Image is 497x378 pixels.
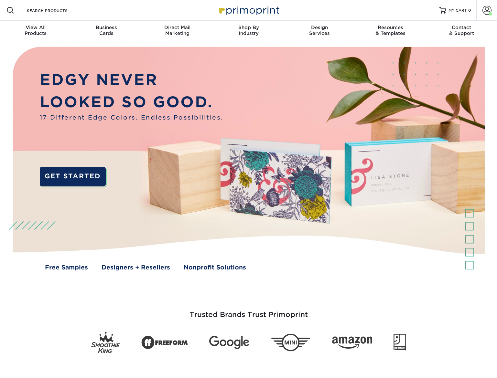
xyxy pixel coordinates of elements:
[448,8,467,13] span: MY CART
[40,167,106,186] a: GET STARTED
[142,25,213,36] div: Marketing
[71,21,142,41] a: BusinessCards
[40,113,223,122] span: 17 Different Edge Colors. Endless Possibilities.
[426,25,497,30] span: Contact
[40,68,223,91] p: EDGY NEVER
[332,337,372,349] img: Amazon
[26,6,89,14] input: SEARCH PRODUCTS.....
[142,21,213,41] a: Direct MailMarketing
[142,25,213,30] span: Direct Mail
[426,21,497,41] a: Contact& Support
[141,332,188,353] img: Freeform
[216,3,281,17] img: Primoprint
[209,336,249,349] img: Google
[468,8,471,13] span: 0
[71,25,142,30] span: Business
[71,25,142,36] div: Cards
[59,295,438,327] h3: Trusted Brands Trust Primoprint
[91,332,120,353] img: Smoothie King
[284,21,355,41] a: DesignServices
[271,334,311,352] img: Mini
[426,25,497,36] div: & Support
[213,21,284,41] a: Shop ByIndustry
[394,334,406,351] img: Goodwill
[102,263,170,272] a: Designers + Resellers
[184,263,246,272] a: Nonprofit Solutions
[355,21,426,41] a: Resources& Templates
[213,25,284,36] div: Industry
[355,25,426,30] span: Resources
[284,25,355,30] span: Design
[40,91,223,113] p: LOOKED SO GOOD.
[213,25,284,30] span: Shop By
[355,25,426,36] div: & Templates
[45,263,88,272] a: Free Samples
[284,25,355,36] div: Services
